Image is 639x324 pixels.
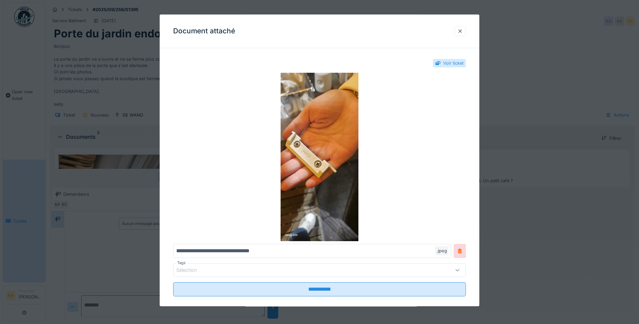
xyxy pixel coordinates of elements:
img: 5dde7d1d-4254-4307-9f35-c14737e31669-7caa2d80-e6ce-43b4-9b57-418aba3849cd.jpeg [173,73,466,241]
h3: Document attaché [173,27,235,35]
div: .jpeg [435,246,448,255]
div: Voir ticket [443,60,464,66]
label: Tags [176,260,187,266]
div: Sélection [176,267,206,274]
